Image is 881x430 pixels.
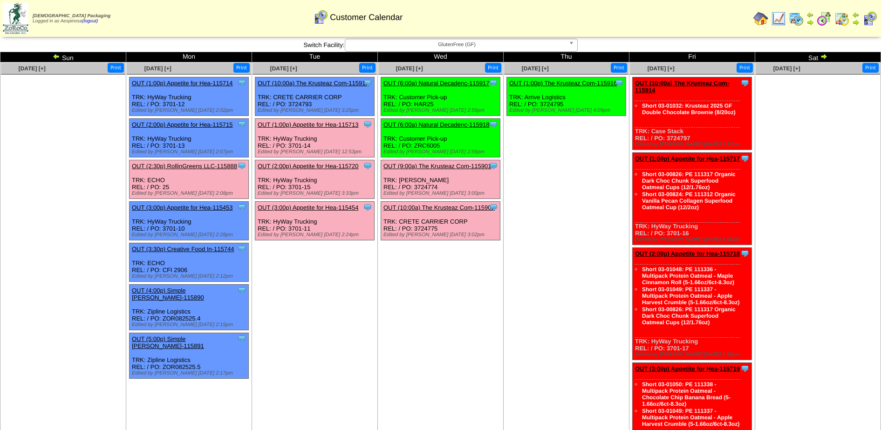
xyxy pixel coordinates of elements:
[258,80,369,87] a: OUT (10:00a) The Krusteaz Com-115915
[635,365,740,372] a: OUT (3:00p) Appetite for Hea-115719
[806,19,814,26] img: arrowright.gif
[740,154,750,163] img: Tooltip
[381,77,500,116] div: TRK: Customer Pick-up REL: / PO: HAR25
[381,202,500,240] div: TRK: CRETE CARRIER CORP REL: / PO: 3724775
[363,161,372,171] img: Tooltip
[381,160,500,199] div: TRK: [PERSON_NAME] REL: / PO: 3724774
[834,11,849,26] img: calendarinout.gif
[820,53,827,60] img: arrowright.gif
[19,65,46,72] span: [DATE] [+]
[383,163,491,170] a: OUT (9:00a) The Krusteaz Com-115901
[237,161,246,171] img: Tooltip
[258,121,359,128] a: OUT (1:00p) Appetite for Hea-115713
[130,160,249,199] div: TRK: ECHO REL: / PO: 25
[132,232,248,238] div: Edited by [PERSON_NAME] [DATE] 2:28pm
[755,52,881,62] td: Sat
[363,203,372,212] img: Tooltip
[255,77,375,116] div: TRK: CRETE CARRIER CORP REL: / PO: 3724793
[255,160,375,199] div: TRK: HyWay Trucking REL: / PO: 3701-15
[509,108,626,113] div: Edited by [PERSON_NAME] [DATE] 4:09pm
[270,65,297,72] span: [DATE] [+]
[258,108,374,113] div: Edited by [PERSON_NAME] [DATE] 3:25pm
[383,149,500,155] div: Edited by [PERSON_NAME] [DATE] 2:56pm
[33,14,110,24] span: Logged in as Aespinosa
[383,121,489,128] a: OUT (6:00a) Natural Decadenc-115918
[737,63,753,73] button: Print
[313,10,328,25] img: calendarcustomer.gif
[132,246,234,253] a: OUT (3:30p) Creative Food In-115744
[130,119,249,157] div: TRK: HyWay Trucking REL: / PO: 3701-13
[507,77,626,116] div: TRK: Arrive Logistics REL: / PO: 3724795
[522,65,549,72] a: [DATE] [+]
[383,191,500,196] div: Edited by [PERSON_NAME] [DATE] 3:00pm
[635,237,751,242] div: Edited by [PERSON_NAME] [DATE] 1:56pm
[740,78,750,88] img: Tooltip
[383,80,489,87] a: OUT (6:00a) Natural Decadenc-115917
[3,3,28,34] img: zoroco-logo-small.webp
[615,78,624,88] img: Tooltip
[396,65,423,72] a: [DATE] [+]
[862,63,879,73] button: Print
[740,249,750,258] img: Tooltip
[132,287,204,301] a: OUT (4:00p) Simple [PERSON_NAME]-115890
[635,142,751,147] div: Edited by [PERSON_NAME] [DATE] 3:17pm
[642,381,731,407] a: Short 03-01050: PE 111338 - Multipack Protein Oatmeal - Chocolate Chip Banana Bread (5-1.66oz/6ct...
[33,14,110,19] span: [DEMOGRAPHIC_DATA] Packaging
[642,306,736,326] a: Short 03-00826: PE 111317 Organic Dark Choc Chunk Superfood Oatmeal Cups (12/1.76oz)
[349,39,565,50] span: GlutenFree (GF)
[504,52,629,62] td: Thu
[635,80,729,94] a: OUT (10:00a) The Krusteaz Com-115914
[862,11,877,26] img: calendarcustomer.gif
[359,63,376,73] button: Print
[237,120,246,129] img: Tooltip
[852,11,860,19] img: arrowleft.gif
[130,333,249,379] div: TRK: Zipline Logistics REL: / PO: ZOR082525.5
[144,65,171,72] span: [DATE] [+]
[629,52,755,62] td: Fri
[237,203,246,212] img: Tooltip
[635,250,740,257] a: OUT (2:00p) Appetite for Hea-115718
[132,191,248,196] div: Edited by [PERSON_NAME] [DATE] 2:08pm
[82,19,98,24] a: (logout)
[258,204,359,211] a: OUT (3:00p) Appetite for Hea-115454
[383,232,500,238] div: Edited by [PERSON_NAME] [DATE] 3:02pm
[753,11,768,26] img: home.gif
[132,108,248,113] div: Edited by [PERSON_NAME] [DATE] 2:02pm
[132,149,248,155] div: Edited by [PERSON_NAME] [DATE] 2:07pm
[132,204,233,211] a: OUT (3:00p) Appetite for Hea-115453
[132,163,237,170] a: OUT (2:30p) RollinGreens LLC-115888
[383,204,495,211] a: OUT (10:00a) The Krusteaz Com-115902
[130,77,249,116] div: TRK: HyWay Trucking REL: / PO: 3701-12
[132,335,204,349] a: OUT (5:00p) Simple [PERSON_NAME]-115891
[237,78,246,88] img: Tooltip
[237,334,246,343] img: Tooltip
[255,119,375,157] div: TRK: HyWay Trucking REL: / PO: 3701-14
[383,108,500,113] div: Edited by [PERSON_NAME] [DATE] 2:56pm
[648,65,675,72] a: [DATE] [+]
[489,120,498,129] img: Tooltip
[108,63,124,73] button: Print
[258,232,374,238] div: Edited by [PERSON_NAME] [DATE] 2:24pm
[852,19,860,26] img: arrowright.gif
[806,11,814,19] img: arrowleft.gif
[237,286,246,295] img: Tooltip
[642,102,736,116] a: Short 03-01032: Krusteaz 2025 GF Double Chocolate Brownie (8/20oz)
[330,13,403,22] span: Customer Calendar
[237,244,246,253] img: Tooltip
[53,53,60,60] img: arrowleft.gif
[740,364,750,373] img: Tooltip
[771,11,786,26] img: line_graph.gif
[363,78,372,88] img: Tooltip
[633,248,752,360] div: TRK: HyWay Trucking REL: / PO: 3701-17
[378,52,504,62] td: Wed
[642,408,739,427] a: Short 03-01049: PE 111337 - Multipack Protein Oatmeal - Apple Harvest Crumble (5-1.66oz/6ct-8.3oz)
[642,266,734,286] a: Short 03-01048: PE 111336 - Multipack Protein Oatmeal - Maple Cinnamon Roll (5-1.66oz/6ct-8.3oz)
[642,191,736,211] a: Short 03-00824: PE 111312 Organic Vanilla Pecan Collagen Superfood Oatmeal Cup (12/2oz)
[363,120,372,129] img: Tooltip
[489,78,498,88] img: Tooltip
[233,63,250,73] button: Print
[258,149,374,155] div: Edited by [PERSON_NAME] [DATE] 12:53pm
